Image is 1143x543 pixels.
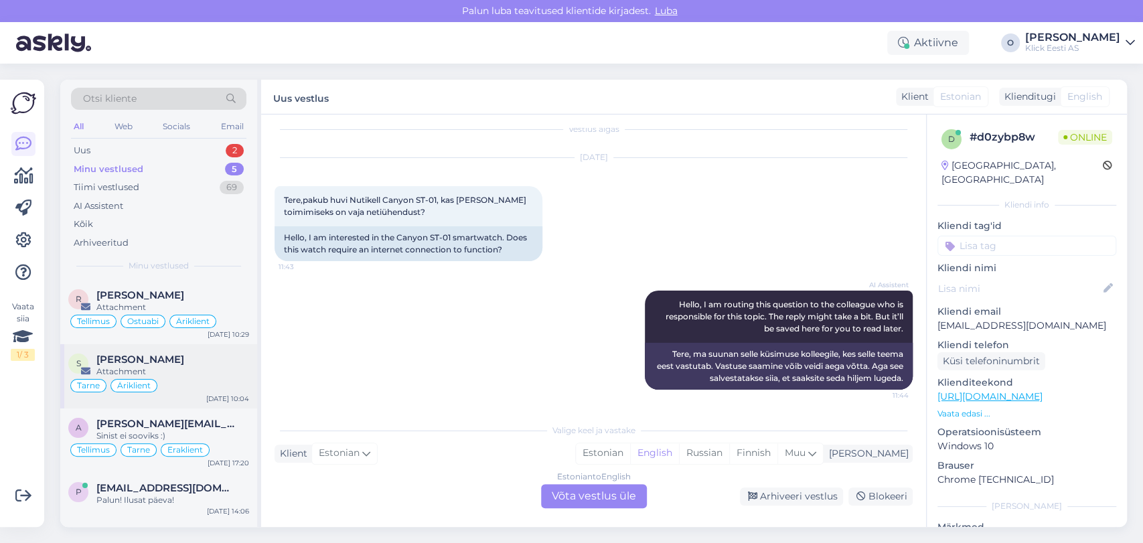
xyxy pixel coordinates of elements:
span: Ostuabi [127,317,159,325]
span: Hello, I am routing this question to the colleague who is responsible for this topic. The reply m... [666,299,905,333]
span: English [1067,90,1102,104]
div: Tiimi vestlused [74,181,139,194]
span: Estonian [319,446,360,461]
span: d [948,134,955,144]
p: Chrome [TECHNICAL_ID] [937,473,1116,487]
p: Operatsioonisüsteem [937,425,1116,439]
span: Tere,pakub huvi Nutikell Canyon ST-01, kas [PERSON_NAME] toimimiseks on vaja netiühendust? [284,195,528,217]
div: Klient [896,90,929,104]
div: Klick Eesti AS [1025,43,1120,54]
div: Attachment [96,366,249,378]
a: [PERSON_NAME]Klick Eesti AS [1025,32,1135,54]
div: 2 [226,144,244,157]
div: [PERSON_NAME] [824,447,909,461]
div: Blokeeri [848,487,913,506]
span: Tellimus [77,317,110,325]
span: Eraklient [167,446,203,454]
span: Äriklient [117,382,151,390]
span: Tellimus [77,446,110,454]
div: 69 [220,181,244,194]
div: Email [218,118,246,135]
span: 11:44 [858,390,909,400]
p: Klienditeekond [937,376,1116,390]
div: Hello, I am interested in the Canyon ST-01 smartwatch. Does this watch require an internet connec... [275,226,542,261]
p: [EMAIL_ADDRESS][DOMAIN_NAME] [937,319,1116,333]
p: Brauser [937,459,1116,473]
span: Otsi kliente [83,92,137,106]
div: Attachment [96,301,249,313]
input: Lisa nimi [938,281,1101,296]
div: [DATE] 17:20 [208,458,249,468]
div: Tere, ma suunan selle küsimuse kolleegile, kes selle teema eest vastutab. Vastuse saamine võib ve... [645,343,913,390]
div: Estonian [576,443,630,463]
div: Palun! Ilusat päeva! [96,494,249,506]
span: Estonian [940,90,981,104]
div: Võta vestlus üle [541,484,647,508]
div: Vestlus algas [275,123,913,135]
div: Web [112,118,135,135]
span: Luba [651,5,682,17]
div: O [1001,33,1020,52]
p: Kliendi telefon [937,338,1116,352]
span: Minu vestlused [129,260,189,272]
div: Kliendi info [937,199,1116,211]
img: Askly Logo [11,90,36,116]
div: English [630,443,679,463]
span: annemari.pius@gmail.com [96,418,236,430]
input: Lisa tag [937,236,1116,256]
div: Küsi telefoninumbrit [937,352,1045,370]
div: [DATE] 10:29 [208,329,249,339]
div: Aktiivne [887,31,969,55]
div: All [71,118,86,135]
span: a [76,422,82,433]
div: 5 [225,163,244,176]
div: Arhiveeri vestlus [740,487,843,506]
div: Kõik [74,218,93,231]
div: [DATE] 14:06 [207,506,249,516]
div: Klienditugi [999,90,1056,104]
span: R [76,294,82,304]
span: 11:43 [279,262,329,272]
div: Vaata siia [11,301,35,361]
div: Finnish [729,443,777,463]
p: Vaata edasi ... [937,408,1116,420]
span: Siim Riisenberg [96,354,184,366]
div: Minu vestlused [74,163,143,176]
span: Rauno Põld [96,289,184,301]
label: Uus vestlus [273,88,329,106]
p: Märkmed [937,520,1116,534]
p: Kliendi tag'id [937,219,1116,233]
div: Russian [679,443,729,463]
div: [DATE] [275,151,913,163]
div: # d0zybp8w [970,129,1058,145]
span: AI Assistent [858,280,909,290]
p: Kliendi email [937,305,1116,319]
div: 1 / 3 [11,349,35,361]
span: Muu [785,447,806,459]
p: Windows 10 [937,439,1116,453]
div: Klient [275,447,307,461]
div: Socials [160,118,193,135]
div: Valige keel ja vastake [275,424,913,437]
span: Äriklient [176,317,210,325]
span: Tarne [77,382,100,390]
a: [URL][DOMAIN_NAME] [937,390,1043,402]
div: Uus [74,144,90,157]
span: Online [1058,130,1112,145]
div: [PERSON_NAME] [1025,32,1120,43]
p: Kliendi nimi [937,261,1116,275]
span: S [76,358,81,368]
span: Tarne [127,446,150,454]
div: [PERSON_NAME] [937,500,1116,512]
div: [DATE] 10:04 [206,394,249,404]
div: Sinist ei sooviks :) [96,430,249,442]
span: Puhtaltsinule@gmail.com [96,482,236,494]
span: P [76,487,82,497]
div: Arhiveeritud [74,236,129,250]
div: AI Assistent [74,200,123,213]
div: [GEOGRAPHIC_DATA], [GEOGRAPHIC_DATA] [941,159,1103,187]
div: Estonian to English [557,471,631,483]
